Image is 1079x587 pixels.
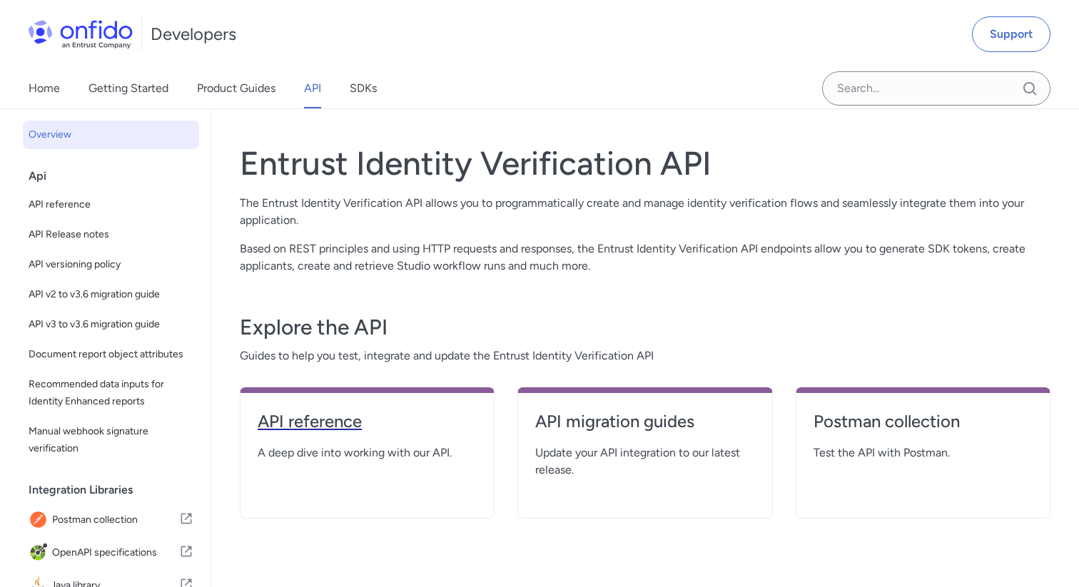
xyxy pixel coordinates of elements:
[197,68,275,108] a: Product Guides
[23,220,199,249] a: API Release notes
[814,410,1033,433] h4: Postman collection
[23,250,199,279] a: API versioning policy
[535,444,754,479] span: Update your API integration to our latest release.
[29,162,205,190] div: Api
[52,543,179,563] span: OpenAPI specifications
[240,240,1050,275] p: Based on REST principles and using HTTP requests and responses, the Entrust Identity Verification...
[304,68,321,108] a: API
[29,256,193,273] span: API versioning policy
[240,143,1050,183] h1: Entrust Identity Verification API
[29,476,205,504] div: Integration Libraries
[240,347,1050,364] span: Guides to help you test, integrate and update the Entrust Identity Verification API
[23,280,199,309] a: API v2 to v3.6 migration guide
[29,286,193,303] span: API v2 to v3.6 migration guide
[52,510,179,530] span: Postman collection
[23,310,199,339] a: API v3 to v3.6 migration guide
[29,196,193,213] span: API reference
[23,537,199,568] a: IconOpenAPI specificationsOpenAPI specifications
[822,71,1050,106] input: Onfido search input field
[258,444,477,461] span: A deep dive into working with our API.
[23,504,199,536] a: IconPostman collectionPostman collection
[23,340,199,369] a: Document report object attributes
[23,370,199,416] a: Recommended data inputs for Identity Enhanced reports
[240,313,1050,342] h3: Explore the API
[240,195,1050,229] p: The Entrust Identity Verification API allows you to programmatically create and manage identity v...
[350,68,377,108] a: SDKs
[29,20,133,49] img: Onfido Logo
[88,68,168,108] a: Getting Started
[23,121,199,149] a: Overview
[29,226,193,243] span: API Release notes
[814,444,1033,461] span: Test the API with Postman.
[23,190,199,219] a: API reference
[29,126,193,143] span: Overview
[29,376,193,410] span: Recommended data inputs for Identity Enhanced reports
[29,423,193,457] span: Manual webhook signature verification
[29,316,193,333] span: API v3 to v3.6 migration guide
[258,410,477,444] a: API reference
[29,543,52,563] img: IconOpenAPI specifications
[151,23,236,46] h1: Developers
[814,410,1033,444] a: Postman collection
[535,410,754,433] h4: API migration guides
[535,410,754,444] a: API migration guides
[29,346,193,363] span: Document report object attributes
[23,417,199,463] a: Manual webhook signature verification
[29,510,52,530] img: IconPostman collection
[972,16,1050,52] a: Support
[258,410,477,433] h4: API reference
[29,68,60,108] a: Home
